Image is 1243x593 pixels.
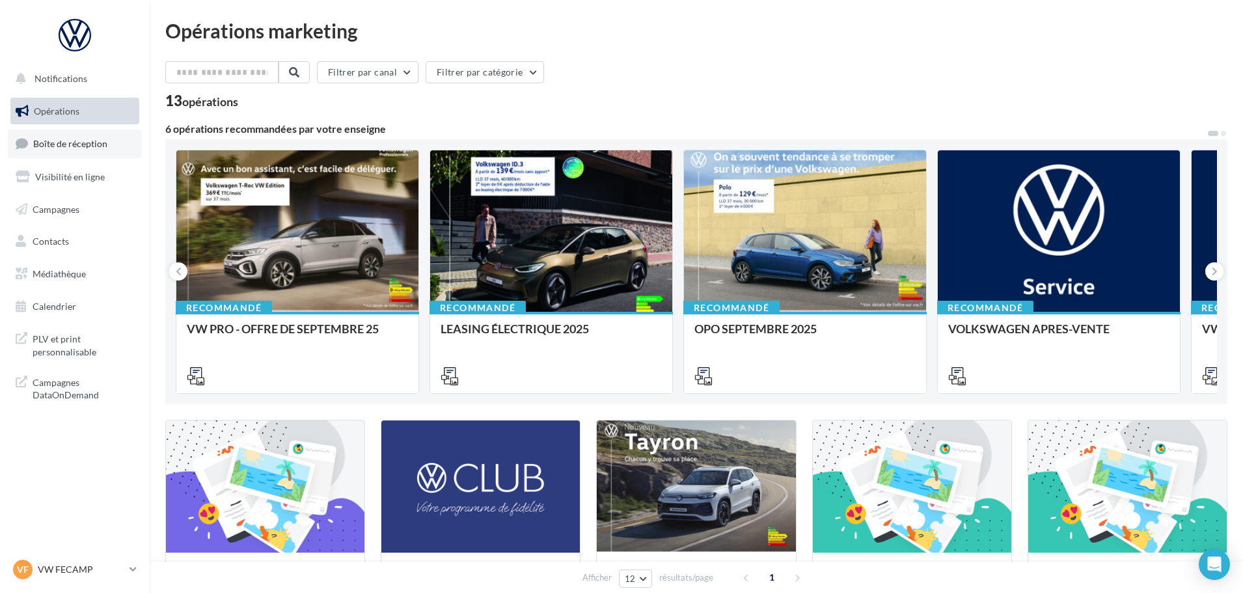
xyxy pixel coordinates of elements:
span: Contacts [33,236,69,247]
div: opérations [182,96,238,107]
div: LEASING ÉLECTRIQUE 2025 [441,322,662,348]
span: résultats/page [659,572,713,584]
span: Médiathèque [33,268,86,279]
a: VF VW FECAMP [10,557,139,582]
div: 13 [165,94,238,108]
a: Campagnes DataOnDemand [8,368,142,407]
span: Notifications [34,73,87,84]
button: Notifications [8,65,137,92]
div: Recommandé [430,301,526,315]
a: Campagnes [8,196,142,223]
a: Médiathèque [8,260,142,288]
button: Filtrer par catégorie [426,61,544,83]
span: 12 [625,573,636,584]
button: Filtrer par canal [317,61,418,83]
span: Campagnes [33,203,79,214]
span: Campagnes DataOnDemand [33,374,134,402]
div: Recommandé [683,301,780,315]
span: Afficher [582,572,612,584]
a: Calendrier [8,293,142,320]
div: OPO SEPTEMBRE 2025 [694,322,916,348]
span: 1 [761,567,782,588]
div: Opérations marketing [165,21,1227,40]
div: Recommandé [176,301,272,315]
div: VW PRO - OFFRE DE SEPTEMBRE 25 [187,322,408,348]
span: Visibilité en ligne [35,171,105,182]
span: Boîte de réception [33,138,107,149]
button: 12 [619,570,652,588]
div: Open Intercom Messenger [1199,549,1230,580]
span: VF [17,563,29,576]
a: PLV et print personnalisable [8,325,142,363]
a: Visibilité en ligne [8,163,142,191]
span: Calendrier [33,301,76,312]
a: Boîte de réception [8,130,142,158]
a: Opérations [8,98,142,125]
div: Recommandé [937,301,1033,315]
span: PLV et print personnalisable [33,330,134,358]
p: VW FECAMP [38,563,124,576]
div: VOLKSWAGEN APRES-VENTE [948,322,1169,348]
span: Opérations [34,105,79,117]
a: Contacts [8,228,142,255]
div: 6 opérations recommandées par votre enseigne [165,124,1207,134]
